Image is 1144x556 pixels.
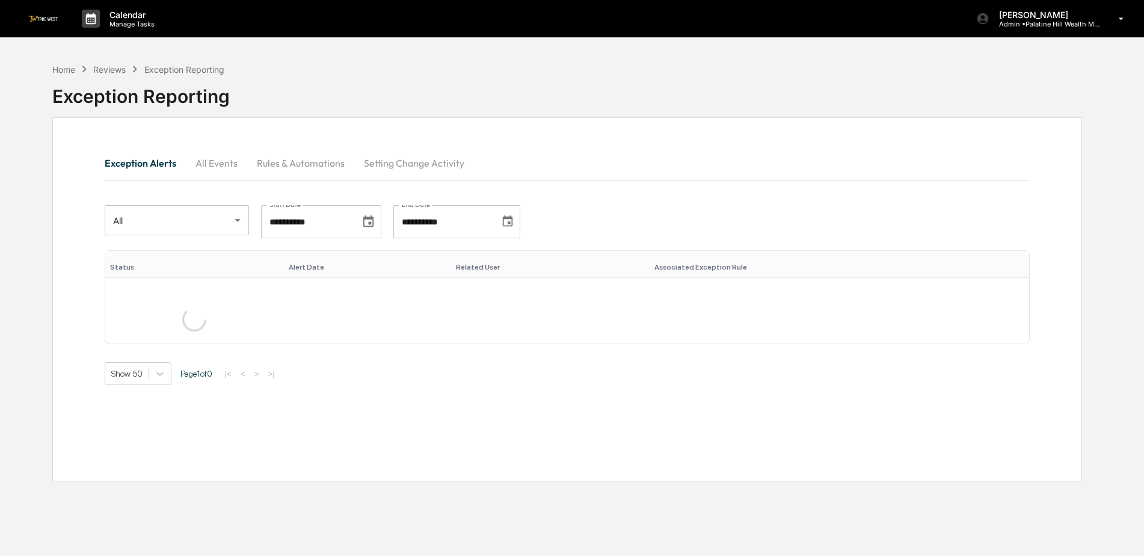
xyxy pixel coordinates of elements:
p: Manage Tasks [100,20,161,28]
div: Toggle SortBy [654,263,1024,271]
p: Calendar [100,10,161,20]
button: >| [264,369,278,379]
button: |< [221,369,235,379]
button: All Events [186,149,247,178]
p: [PERSON_NAME] [989,10,1101,20]
button: Setting Change Activity [354,149,474,178]
div: All [105,204,249,236]
p: Admin • Palatine Hill Wealth Management [989,20,1101,28]
button: < [237,369,249,379]
div: secondary tabs example [105,149,1030,178]
button: > [251,369,263,379]
button: Choose date, selected date is Dec 31, 2025 [496,210,519,233]
div: Reviews [93,64,126,75]
button: Choose date, selected date is Jan 1, 2024 [357,210,380,233]
div: Home [52,64,75,75]
button: Exception Alerts [105,149,186,178]
img: logo [29,16,58,21]
div: Exception Reporting [144,64,224,75]
div: Toggle SortBy [456,263,645,271]
button: Rules & Automations [247,149,354,178]
span: Page 1 of 0 [180,369,212,378]
div: Exception Reporting [52,76,1082,107]
div: Toggle SortBy [110,263,279,271]
div: Toggle SortBy [289,263,446,271]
